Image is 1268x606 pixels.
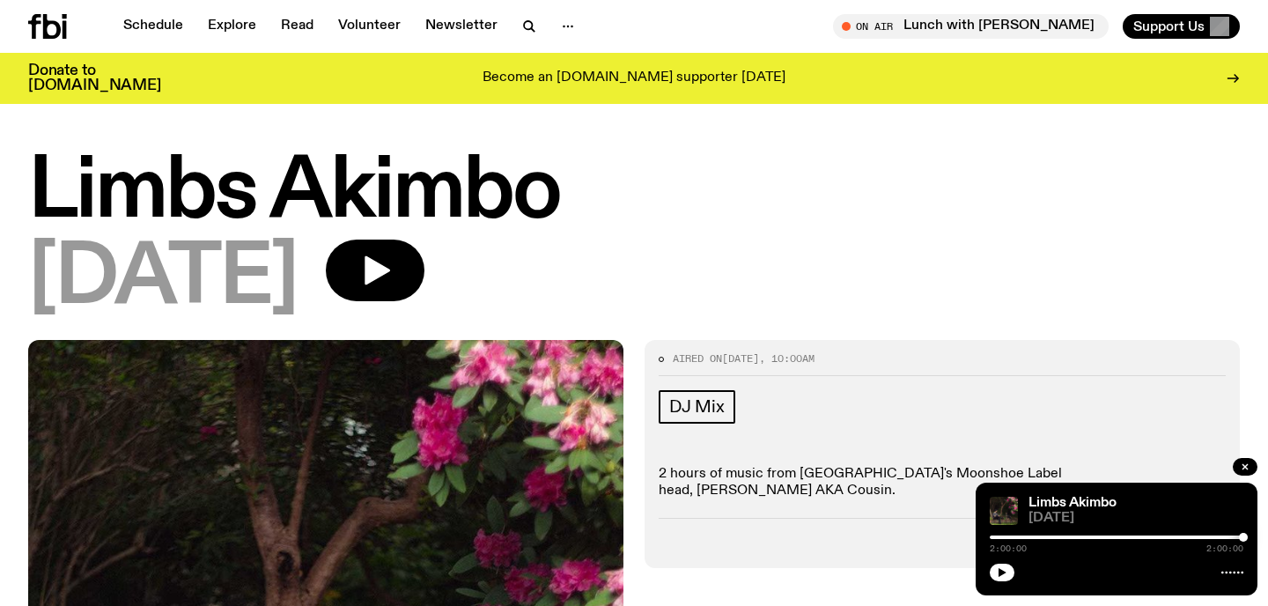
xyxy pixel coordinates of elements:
span: 2:00:00 [1206,544,1243,553]
a: Newsletter [415,14,508,39]
button: Support Us [1123,14,1240,39]
p: Become an [DOMAIN_NAME] supporter [DATE] [483,70,785,86]
span: , 10:00am [759,351,815,366]
span: DJ Mix [669,397,725,417]
a: Schedule [113,14,194,39]
span: [DATE] [1028,512,1243,525]
button: On AirLunch with [PERSON_NAME] [833,14,1109,39]
p: 2 hours of music from [GEOGRAPHIC_DATA]'s Moonshoe Label head, [PERSON_NAME] AKA Cousin. [659,466,1226,499]
span: Aired on [673,351,722,366]
h1: Limbs Akimbo [28,153,1240,233]
img: Jackson sits at an outdoor table, legs crossed and gazing at a black and brown dog also sitting a... [990,497,1018,525]
a: Read [270,14,324,39]
span: [DATE] [722,351,759,366]
span: 2:00:00 [990,544,1027,553]
h3: Donate to [DOMAIN_NAME] [28,63,161,93]
a: DJ Mix [659,390,735,424]
span: Support Us [1133,18,1205,34]
a: Explore [197,14,267,39]
span: [DATE] [28,240,298,319]
a: Limbs Akimbo [1028,496,1117,510]
a: Volunteer [328,14,411,39]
